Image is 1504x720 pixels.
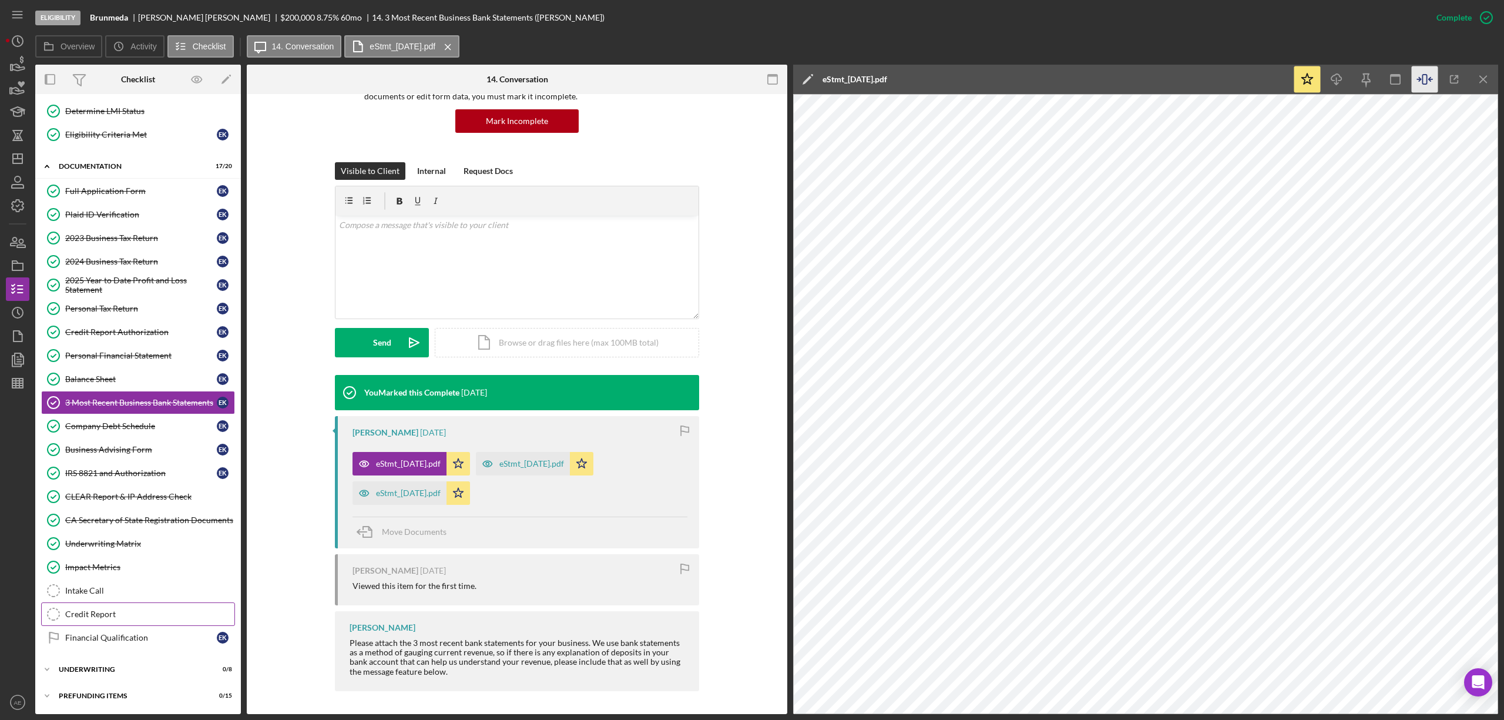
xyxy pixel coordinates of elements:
div: Checklist [121,75,155,84]
div: Open Intercom Messenger [1464,668,1492,696]
a: 3 Most Recent Business Bank StatementsEK [41,391,235,414]
button: Visible to Client [335,162,405,180]
button: Overview [35,35,102,58]
button: Request Docs [458,162,519,180]
div: E K [217,397,229,408]
div: Internal [417,162,446,180]
div: 14. Conversation [486,75,548,84]
a: 2025 Year to Date Profit and Loss StatementEK [41,273,235,297]
a: Personal Financial StatementEK [41,344,235,367]
label: Checklist [193,42,226,51]
time: 2025-09-11 22:39 [420,566,446,575]
div: E K [217,444,229,456]
div: Underwriting [59,666,203,673]
a: Credit Report AuthorizationEK [41,320,235,344]
div: 2025 Year to Date Profit and Loss Statement [65,276,217,294]
div: 8.75 % [317,13,339,22]
div: eStmt_[DATE].pdf [376,488,441,498]
div: E K [217,373,229,385]
div: Request Docs [464,162,513,180]
div: Intake Call [65,586,234,595]
div: E K [217,232,229,244]
div: Personal Tax Return [65,304,217,313]
div: [PERSON_NAME] [352,566,418,575]
time: 2025-09-11 22:44 [420,428,446,437]
div: Underwriting Matrix [65,539,234,548]
a: Balance SheetEK [41,367,235,391]
div: Documentation [59,163,203,170]
div: eStmt_[DATE].pdf [499,459,564,468]
button: Send [335,328,429,357]
a: CLEAR Report & IP Address Check [41,485,235,508]
a: Business Advising FormEK [41,438,235,461]
div: E K [217,350,229,361]
label: eStmt_[DATE].pdf [370,42,435,51]
div: E K [217,632,229,644]
div: 14. 3 Most Recent Business Bank Statements ([PERSON_NAME]) [372,13,605,22]
div: Determine LMI Status [65,106,234,116]
div: Visible to Client [341,162,399,180]
div: E K [217,256,229,267]
a: Determine LMI Status [41,99,235,123]
div: Financial Qualification [65,633,217,642]
div: [PERSON_NAME] [PERSON_NAME] [138,13,280,22]
div: CA Secretary of State Registration Documents [65,515,234,525]
div: Send [373,328,391,357]
div: You Marked this Complete [364,388,459,397]
a: Plaid ID VerificationEK [41,203,235,226]
button: Checklist [167,35,234,58]
span: Move Documents [382,527,446,537]
div: 2023 Business Tax Return [65,233,217,243]
button: Complete [1425,6,1498,29]
a: Company Debt ScheduleEK [41,414,235,438]
a: 2024 Business Tax ReturnEK [41,250,235,273]
span: $200,000 [280,12,315,22]
b: Brunmeda [90,13,128,22]
a: Underwriting Matrix [41,532,235,555]
div: eStmt_[DATE].pdf [822,75,887,84]
div: 60 mo [341,13,362,22]
div: 17 / 20 [211,163,232,170]
label: Activity [130,42,156,51]
button: Mark Incomplete [455,109,579,133]
button: eStmt_[DATE].pdf [352,481,470,505]
a: Intake Call [41,579,235,602]
a: IRS 8821 and AuthorizationEK [41,461,235,485]
div: eStmt_[DATE].pdf [376,459,441,468]
div: Eligibility [35,11,80,25]
div: [PERSON_NAME] [350,623,415,632]
div: Impact Metrics [65,562,234,572]
div: Plaid ID Verification [65,210,217,219]
div: 0 / 15 [211,692,232,699]
div: Business Advising Form [65,445,217,454]
div: E K [217,209,229,220]
a: Personal Tax ReturnEK [41,297,235,320]
button: Move Documents [352,517,458,547]
div: Balance Sheet [65,374,217,384]
div: 0 / 8 [211,666,232,673]
a: Full Application FormEK [41,179,235,203]
div: Personal Financial Statement [65,351,217,360]
div: Full Application Form [65,186,217,196]
div: E K [217,420,229,432]
a: CA Secretary of State Registration Documents [41,508,235,532]
time: 2025-09-12 16:34 [461,388,487,397]
div: Mark Incomplete [486,109,548,133]
button: eStmt_[DATE].pdf [352,452,470,475]
div: Eligibility Criteria Met [65,130,217,139]
a: 2023 Business Tax ReturnEK [41,226,235,250]
div: 3 Most Recent Business Bank Statements [65,398,217,407]
div: [PERSON_NAME] [352,428,418,437]
div: Complete [1436,6,1472,29]
button: Internal [411,162,452,180]
div: IRS 8821 and Authorization [65,468,217,478]
a: Eligibility Criteria MetEK [41,123,235,146]
div: Credit Report Authorization [65,327,217,337]
div: E K [217,185,229,197]
div: E K [217,129,229,140]
div: Viewed this item for the first time. [352,581,476,591]
div: Company Debt Schedule [65,421,217,431]
a: Impact Metrics [41,555,235,579]
button: eStmt_[DATE].pdf [344,35,459,58]
a: Financial QualificationEK [41,626,235,649]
